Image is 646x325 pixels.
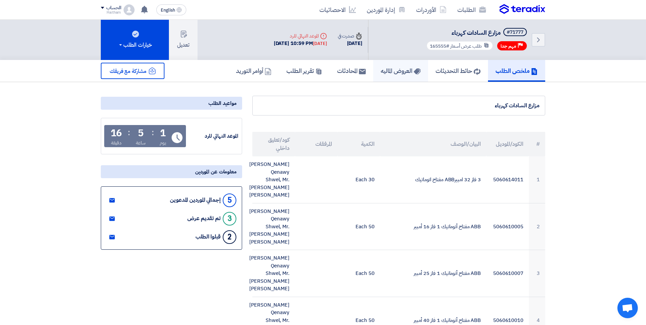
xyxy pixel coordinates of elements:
[152,126,154,139] div: :
[111,128,122,138] div: 16
[450,43,482,50] span: طلب عرض أسعار
[223,212,236,226] div: 3
[337,156,380,203] td: 30 Each
[223,194,236,207] div: 5
[486,203,529,250] td: 5060610005
[313,40,327,47] div: [DATE]
[156,4,186,15] button: English
[279,60,330,82] a: تقرير الطلب
[380,203,486,250] td: ABB مفتاح أتوماتيك 1 فاز 16 أمبير
[380,132,486,156] th: البيان/الوصف
[101,165,242,178] div: معلومات عن الموردين
[128,126,130,139] div: :
[436,67,480,75] h5: حائط التحديثات
[286,67,322,75] h5: تقرير الطلب
[187,132,238,140] div: الموعد النهائي للرد
[101,11,121,14] div: Haitham
[252,156,295,203] td: [PERSON_NAME] Qenawy Shwel, Mr. [PERSON_NAME] [PERSON_NAME]
[488,60,545,82] a: ملخص الطلب
[428,60,488,82] a: حائط التحديثات
[160,139,166,146] div: يوم
[425,28,528,37] h5: مزارع السادات كهرباء
[486,250,529,297] td: 5060610007
[223,230,236,244] div: 2
[338,32,362,40] div: صدرت في
[252,132,295,156] th: كود/تعليق داخلي
[118,41,152,49] div: خيارات الطلب
[337,67,366,75] h5: المحادثات
[500,4,545,14] img: Teradix logo
[161,8,175,13] span: English
[380,156,486,203] td: 3 فاز 32 امبيرABB مفتاح اتوماتيك
[124,4,135,15] img: profile_test.png
[452,2,491,18] a: الطلبات
[258,102,539,110] div: مزارع السادات كهرباء
[337,250,380,297] td: 50 Each
[486,156,529,203] td: 5060614011
[529,132,545,156] th: #
[252,203,295,250] td: [PERSON_NAME] Qenawy Shwel, Mr. [PERSON_NAME] [PERSON_NAME]
[295,132,337,156] th: المرفقات
[160,128,166,138] div: 1
[274,32,327,40] div: الموعد النهائي للرد
[138,128,144,138] div: 5
[110,67,146,75] span: مشاركة مع فريقك
[136,139,146,146] div: ساعة
[101,97,242,110] div: مواعيد الطلب
[252,250,295,297] td: [PERSON_NAME] Qenawy Shwel, Mr. [PERSON_NAME] [PERSON_NAME]
[338,40,362,47] div: [DATE]
[330,60,373,82] a: المحادثات
[274,40,327,47] div: [DATE] 10:59 PM
[170,197,221,203] div: إجمالي الموردين المدعوين
[381,67,421,75] h5: العروض الماليه
[529,250,545,297] td: 3
[452,28,501,37] span: مزارع السادات كهرباء
[236,67,271,75] h5: أوامر التوريد
[187,215,221,222] div: تم تقديم عرض
[337,203,380,250] td: 50 Each
[314,2,361,18] a: الاحصائيات
[486,132,529,156] th: الكود/الموديل
[617,298,638,318] div: Open chat
[229,60,279,82] a: أوامر التوريد
[501,43,516,49] span: مهم جدا
[495,67,538,75] h5: ملخص الطلب
[529,203,545,250] td: 2
[507,30,523,35] div: #71777
[361,2,411,18] a: إدارة الموردين
[106,5,121,11] div: الحساب
[380,250,486,297] td: ABB مفتاح أتوماتيك 1 فاز 25 أمبير
[195,234,221,240] div: قبلوا الطلب
[430,43,449,50] span: #165555
[169,20,198,60] button: تعديل
[411,2,452,18] a: الأوردرات
[337,132,380,156] th: الكمية
[111,139,122,146] div: دقيقة
[101,20,169,60] button: خيارات الطلب
[373,60,428,82] a: العروض الماليه
[529,156,545,203] td: 1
